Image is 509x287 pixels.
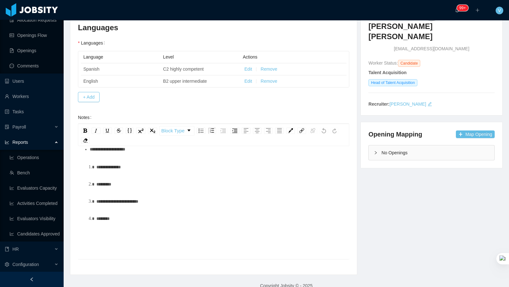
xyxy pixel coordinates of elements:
div: Outdent [230,128,239,134]
div: Unlink [309,128,317,134]
a: icon: line-chartEvaluators Capacity [10,182,59,194]
div: rdw-inline-control [80,126,158,136]
strong: Talent Acquisition [368,70,407,75]
i: icon: bell [455,8,459,12]
button: + Add [78,92,100,102]
div: Strikethrough [115,128,123,134]
div: rdw-history-control [318,126,340,136]
div: rdw-dropdown [159,126,194,136]
span: Level [163,54,174,59]
div: Right [264,128,273,134]
a: [PERSON_NAME] [389,101,426,107]
div: Italic [92,128,101,134]
div: Justify [275,128,284,134]
div: rdw-textalign-control [241,126,285,136]
i: icon: file-protect [5,125,9,129]
button: icon: plusMap Opening [456,130,495,138]
span: English [83,79,98,84]
h3: [PERSON_NAME] [PERSON_NAME] [368,21,495,42]
a: Block Type [160,126,194,135]
label: Languages [78,40,108,45]
sup: 901 [457,5,468,11]
button: Edit [244,66,252,73]
div: Undo [320,128,328,134]
label: Notes [78,115,94,120]
span: HR [12,247,19,252]
h4: Opening Mapping [368,130,422,139]
div: Link [297,128,306,134]
span: Spanish [83,66,100,72]
span: Reports [12,140,28,145]
div: Indent [219,128,228,134]
div: Monospace [126,128,134,134]
span: Payroll [12,124,26,129]
strong: Recruiter: [368,101,389,107]
span: Worker Status: [368,60,398,66]
span: Block Type [161,124,185,137]
div: rdw-block-control [158,126,195,136]
i: icon: edit [428,102,432,106]
h3: Languages [78,23,349,33]
a: icon: file-doneAllocation Requests [10,14,59,26]
i: icon: right [374,151,378,155]
i: icon: setting [5,262,9,267]
a: icon: idcardOpenings Flow [10,29,59,42]
div: icon: rightNo Openings [369,145,494,160]
i: icon: book [5,247,9,251]
i: icon: plus [475,8,480,12]
div: Redo [331,128,338,134]
div: Ordered [208,128,216,134]
a: icon: line-chartActivities Completed [10,197,59,210]
span: Language [83,54,103,59]
span: [EMAIL_ADDRESS][DOMAIN_NAME] [394,45,469,52]
div: Bold [81,128,89,134]
a: icon: file-textOpenings [10,44,59,57]
div: Underline [103,128,112,134]
a: icon: line-chartCandidates Approved [10,227,59,240]
div: rdw-list-control [195,126,241,136]
div: rdw-wrapper [78,124,349,259]
a: icon: userWorkers [5,90,59,103]
div: rdw-color-picker [285,126,296,136]
a: icon: line-chartEvaluators Visibility [10,212,59,225]
div: Subscript [148,128,157,134]
button: Edit [244,78,252,85]
div: Center [253,128,261,134]
a: icon: robotUsers [5,75,59,87]
div: rdw-toolbar [78,124,349,146]
a: [PERSON_NAME] [PERSON_NAME] [368,21,495,46]
span: B2 upper intermediate [163,79,207,84]
div: Left [242,128,250,134]
a: icon: profileTasks [5,105,59,118]
a: icon: line-chartOperations [10,151,59,164]
i: icon: line-chart [5,140,9,144]
div: Superscript [136,128,145,134]
span: C2 highly competent [163,66,204,72]
div: Remove [81,137,90,144]
div: rdw-remove-control [80,137,91,144]
span: V [498,7,501,14]
span: Configuration [12,262,39,267]
a: icon: messageComments [10,59,59,72]
button: Remove [261,66,277,73]
div: rdw-link-control [296,126,318,136]
button: Remove [261,78,277,85]
span: Head of Talent Acquisition [368,79,417,86]
span: Actions [243,54,257,59]
div: Unordered [197,128,206,134]
span: Candidate [398,60,421,67]
a: icon: teamBench [10,166,59,179]
div: To enrich screen reader interactions, please activate Accessibility in Grammarly extension settings [83,143,345,254]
